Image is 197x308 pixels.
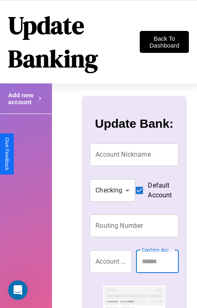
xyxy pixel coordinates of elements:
[8,92,37,105] h4: Add new account
[148,181,172,200] span: Default Account
[90,179,135,202] div: Checking
[142,247,174,253] label: Confirm Account Number
[8,9,140,75] h1: Update Banking
[95,117,173,131] h3: Update Bank:
[8,280,28,300] iframe: Intercom live chat
[140,31,189,53] button: Back To Dashboard
[4,138,10,170] div: Give Feedback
